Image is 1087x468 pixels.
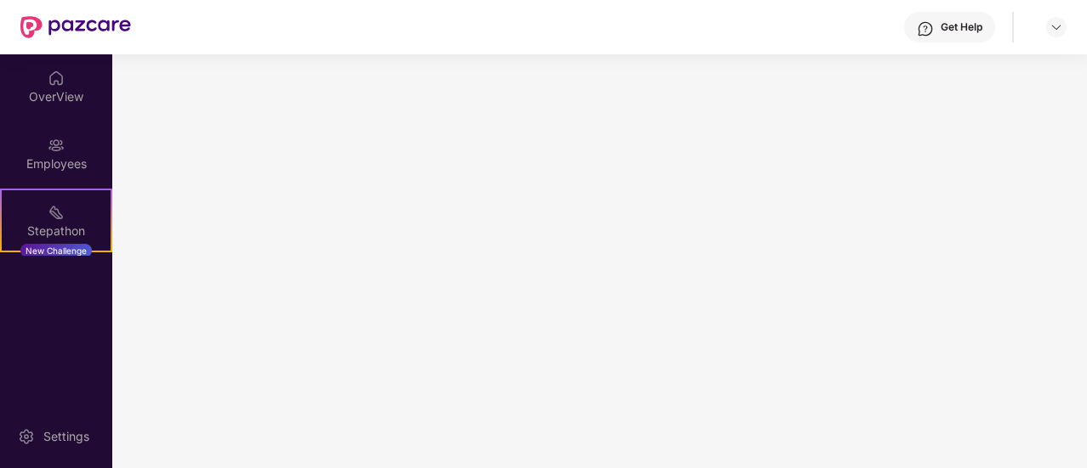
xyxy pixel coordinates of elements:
[917,20,934,37] img: svg+xml;base64,PHN2ZyBpZD0iSGVscC0zMngzMiIgeG1sbnM9Imh0dHA6Ly93d3cudzMub3JnLzIwMDAvc3ZnIiB3aWR0aD...
[1050,20,1063,34] img: svg+xml;base64,PHN2ZyBpZD0iRHJvcGRvd24tMzJ4MzIiIHhtbG5zPSJodHRwOi8vd3d3LnczLm9yZy8yMDAwL3N2ZyIgd2...
[48,137,65,154] img: svg+xml;base64,PHN2ZyBpZD0iRW1wbG95ZWVzIiB4bWxucz0iaHR0cDovL3d3dy53My5vcmcvMjAwMC9zdmciIHdpZHRoPS...
[38,428,94,445] div: Settings
[18,428,35,445] img: svg+xml;base64,PHN2ZyBpZD0iU2V0dGluZy0yMHgyMCIgeG1sbnM9Imh0dHA6Ly93d3cudzMub3JnLzIwMDAvc3ZnIiB3aW...
[48,204,65,221] img: svg+xml;base64,PHN2ZyB4bWxucz0iaHR0cDovL3d3dy53My5vcmcvMjAwMC9zdmciIHdpZHRoPSIyMSIgaGVpZ2h0PSIyMC...
[2,223,111,240] div: Stepathon
[20,244,92,257] div: New Challenge
[48,70,65,87] img: svg+xml;base64,PHN2ZyBpZD0iSG9tZSIgeG1sbnM9Imh0dHA6Ly93d3cudzMub3JnLzIwMDAvc3ZnIiB3aWR0aD0iMjAiIG...
[941,20,982,34] div: Get Help
[20,16,131,38] img: New Pazcare Logo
